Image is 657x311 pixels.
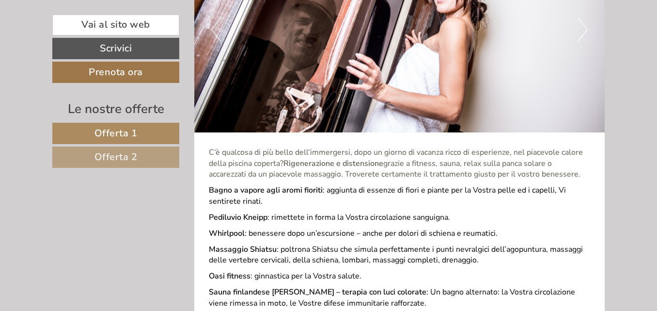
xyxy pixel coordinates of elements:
[15,28,147,36] div: Hotel Kristall
[209,287,426,297] strong: Sauna finlandese [PERSON_NAME] – terapia con luci colorate
[52,38,179,59] a: Scrivici
[94,150,138,164] span: Offerta 2
[209,228,245,239] strong: Whirlpool
[7,26,152,56] div: Buon giorno, come possiamo aiutarla?
[209,212,450,223] span: : rimettete in forma la Vostra circolazione sanguigna.
[52,100,179,118] div: Le nostre offerte
[211,17,221,42] button: Previous
[209,147,591,180] p: C‘è qualcosa di più bello dell‘immergersi, dopo un giorno di vacanza ricco di esperienze, nel pia...
[209,185,566,207] span: : aggiunta di essenze di fiori e piante per la Vostra pelle ed i capelli, Vi sentirete rinati.
[94,127,138,140] span: Offerta 1
[209,271,361,281] span: : ginnastica per la Vostra salute.
[209,185,323,196] strong: Bagno a vapore agli aromi fioriti
[209,244,277,255] strong: Massaggio Shiatsu
[283,158,383,169] strong: Rigenerazione e distensione
[15,47,147,54] small: 12:09
[330,251,382,273] button: Invia
[209,244,583,266] span: : poltrona Shiatsu che simula perfettamente i punti nevralgici dell’agopuntura, massaggi delle ve...
[209,228,498,239] span: : benessere dopo un’escursione – anche per dolori di schiena e reumatici.
[52,62,179,83] a: Prenota ora
[172,7,209,24] div: [DATE]
[52,15,179,35] a: Vai al sito web
[209,271,250,281] strong: Oasi fitness
[209,212,267,223] strong: Pediluvio Kneipp
[209,287,575,309] span: : Un bagno alternato: la Vostra circolazione viene rimessa in moto, le Vostre difese immunitarie ...
[578,17,588,42] button: Next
